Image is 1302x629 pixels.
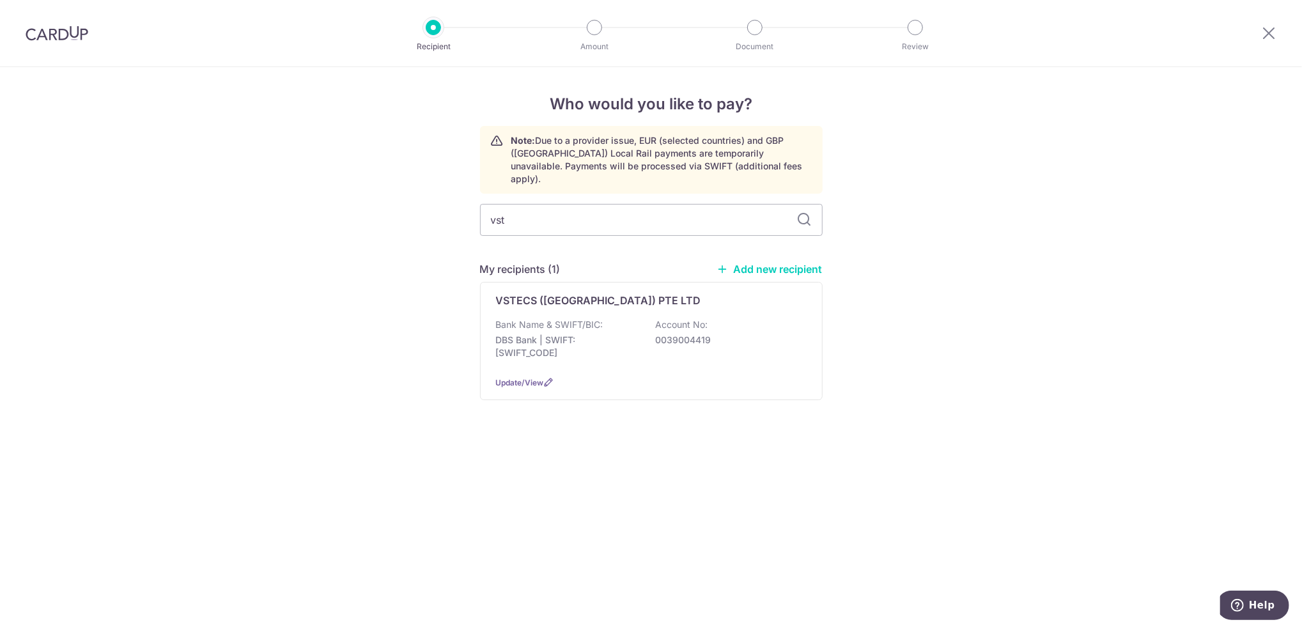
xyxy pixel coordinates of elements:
p: Account No: [656,318,708,331]
a: Add new recipient [717,263,823,276]
p: 0039004419 [656,334,799,346]
p: VSTECS ([GEOGRAPHIC_DATA]) PTE LTD [496,293,701,308]
p: Due to a provider issue, EUR (selected countries) and GBP ([GEOGRAPHIC_DATA]) Local Rail payments... [511,134,812,185]
a: Update/View [496,378,544,387]
h4: Who would you like to pay? [480,93,823,116]
strong: Note: [511,135,536,146]
p: Bank Name & SWIFT/BIC: [496,318,603,331]
iframe: Opens a widget where you can find more information [1220,591,1289,623]
p: Document [708,40,802,53]
img: CardUp [26,26,88,41]
h5: My recipients (1) [480,261,561,277]
p: DBS Bank | SWIFT: [SWIFT_CODE] [496,334,639,359]
p: Recipient [386,40,481,53]
p: Review [868,40,963,53]
p: Amount [547,40,642,53]
input: Search for any recipient here [480,204,823,236]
